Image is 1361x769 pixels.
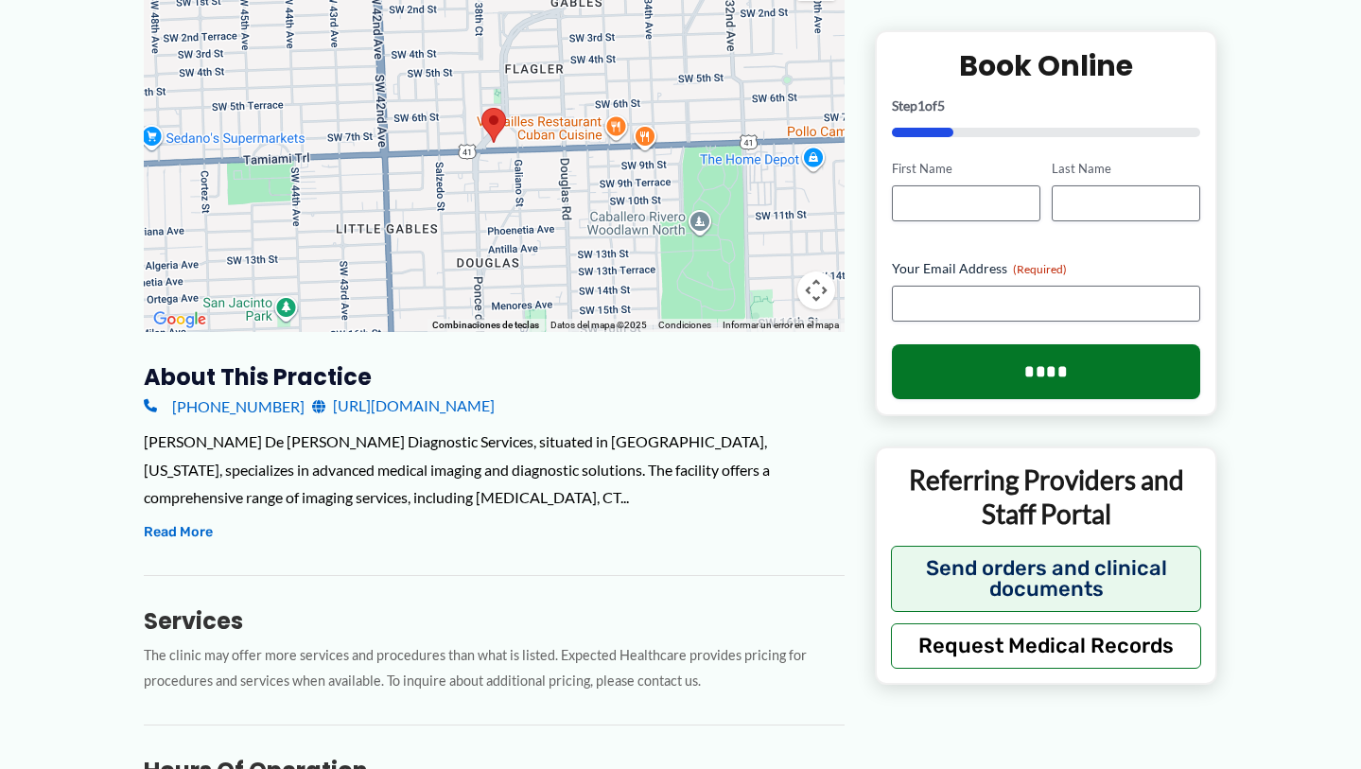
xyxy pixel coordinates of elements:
button: Combinaciones de teclas [432,319,539,332]
h3: About this practice [144,362,845,392]
label: First Name [892,160,1040,178]
p: The clinic may offer more services and procedures than what is listed. Expected Healthcare provid... [144,643,845,694]
span: 5 [937,97,945,114]
h3: Services [144,606,845,636]
label: Last Name [1052,160,1200,178]
h2: Book Online [892,47,1201,84]
a: Abrir esta área en Google Maps (se abre en una ventana nueva) [148,307,211,332]
p: Step of [892,99,1201,113]
a: [PHONE_NUMBER] [144,392,305,420]
button: Request Medical Records [891,622,1202,668]
button: Read More [144,521,213,544]
span: Datos del mapa ©2025 [550,320,647,330]
span: 1 [917,97,925,114]
span: (Required) [1013,262,1067,276]
a: [URL][DOMAIN_NAME] [312,392,495,420]
button: Controles de visualización del mapa [797,271,835,309]
button: Send orders and clinical documents [891,545,1202,611]
a: Condiciones (se abre en una nueva pestaña) [658,320,711,330]
img: Google [148,307,211,332]
div: [PERSON_NAME] De [PERSON_NAME] Diagnostic Services, situated in [GEOGRAPHIC_DATA], [US_STATE], sp... [144,428,845,512]
p: Referring Providers and Staff Portal [891,463,1202,532]
a: Informar un error en el mapa [723,320,839,330]
label: Your Email Address [892,259,1201,278]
